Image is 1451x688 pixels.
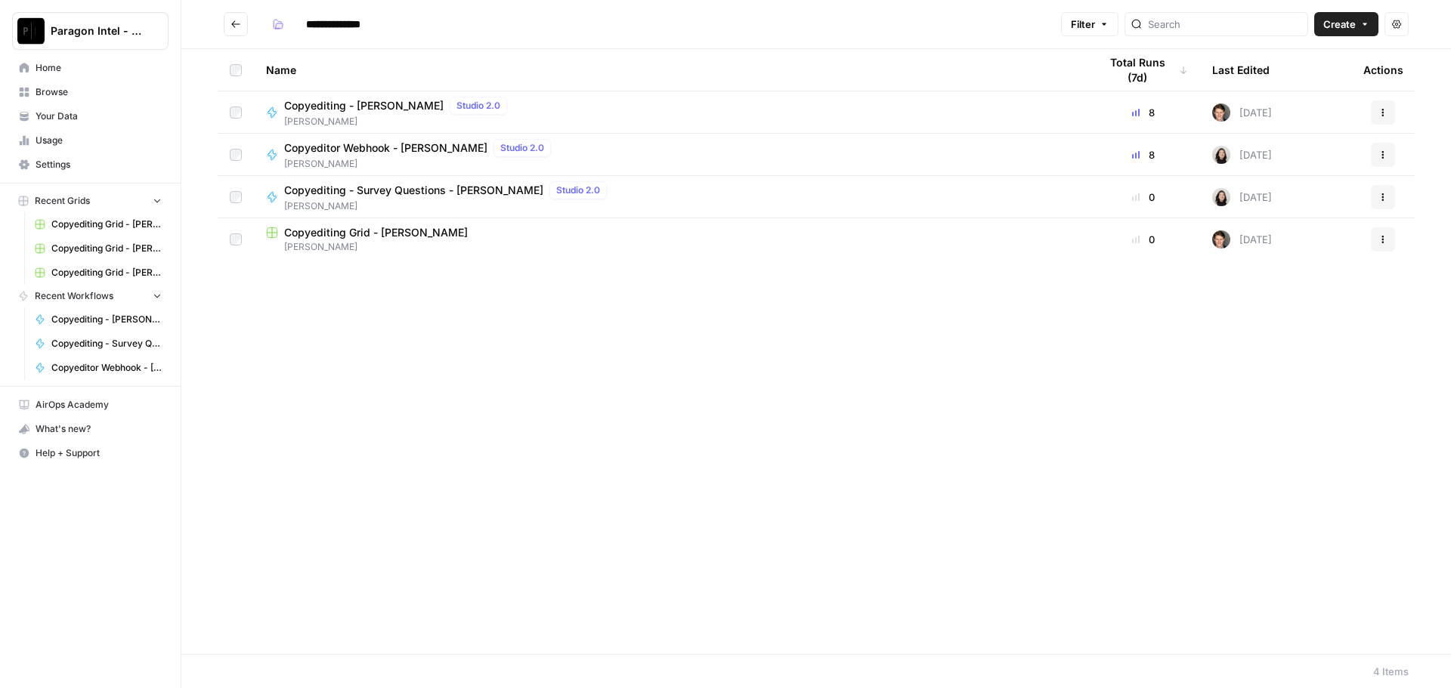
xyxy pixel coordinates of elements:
img: Paragon Intel - Copyediting Logo [17,17,45,45]
a: Usage [12,128,169,153]
input: Search [1148,17,1301,32]
span: Copyediting Grid - [PERSON_NAME] [51,242,162,255]
a: Copyediting - Survey Questions - [PERSON_NAME]Studio 2.0[PERSON_NAME] [266,181,1075,213]
div: 8 [1099,147,1188,162]
span: Settings [36,158,162,171]
span: [PERSON_NAME] [284,157,557,171]
span: Recent Workflows [35,289,113,303]
button: Workspace: Paragon Intel - Copyediting [12,12,169,50]
button: Recent Workflows [12,285,169,307]
span: Copyediting - [PERSON_NAME] [51,313,162,326]
img: qw00ik6ez51o8uf7vgx83yxyzow9 [1212,103,1230,122]
div: 0 [1099,232,1188,247]
button: Create [1314,12,1378,36]
span: [PERSON_NAME] [266,240,1075,254]
span: Studio 2.0 [500,141,544,155]
div: Actions [1363,49,1403,91]
span: Home [36,61,162,75]
span: Create [1323,17,1356,32]
span: Copyeditor Webhook - [PERSON_NAME] [51,361,162,375]
span: Copyeditor Webhook - [PERSON_NAME] [284,140,487,156]
div: Last Edited [1212,49,1270,91]
a: AirOps Academy [12,393,169,417]
div: 0 [1099,190,1188,205]
a: Copyeditor Webhook - [PERSON_NAME] [28,356,169,380]
a: Copyediting - Survey Questions - [PERSON_NAME] [28,332,169,356]
a: Copyediting Grid - [PERSON_NAME][PERSON_NAME] [266,225,1075,254]
button: What's new? [12,417,169,441]
div: 8 [1099,105,1188,120]
a: Your Data [12,104,169,128]
span: Copyediting Grid - [PERSON_NAME] [51,266,162,279]
span: Copyediting Grid - [PERSON_NAME] [51,218,162,231]
span: [PERSON_NAME] [284,115,513,128]
div: Name [266,49,1075,91]
div: [DATE] [1212,146,1272,164]
span: Copyediting - Survey Questions - [PERSON_NAME] [51,337,162,350]
span: Studio 2.0 [456,99,500,113]
div: [DATE] [1212,230,1272,248]
span: Usage [36,134,162,147]
button: Go back [224,12,248,36]
button: Help + Support [12,441,169,465]
button: Filter [1061,12,1118,36]
span: Help + Support [36,446,162,460]
a: Copyediting Grid - [PERSON_NAME] [28,212,169,236]
span: [PERSON_NAME] [284,199,613,213]
a: Copyediting - [PERSON_NAME]Studio 2.0[PERSON_NAME] [266,97,1075,128]
div: What's new? [13,418,168,440]
a: Copyediting Grid - [PERSON_NAME] [28,236,169,261]
a: Copyediting - [PERSON_NAME] [28,307,169,332]
a: Settings [12,153,169,177]
a: Copyediting Grid - [PERSON_NAME] [28,261,169,285]
span: Filter [1071,17,1095,32]
div: [DATE] [1212,103,1272,122]
a: Browse [12,80,169,104]
div: Total Runs (7d) [1099,49,1188,91]
img: qw00ik6ez51o8uf7vgx83yxyzow9 [1212,230,1230,248]
span: Paragon Intel - Copyediting [51,23,142,39]
span: Copyediting - [PERSON_NAME] [284,98,444,113]
span: Your Data [36,110,162,123]
a: Copyeditor Webhook - [PERSON_NAME]Studio 2.0[PERSON_NAME] [266,139,1075,171]
span: Copyediting - Survey Questions - [PERSON_NAME] [284,183,543,198]
span: Browse [36,85,162,99]
img: t5ef5oef8zpw1w4g2xghobes91mw [1212,146,1230,164]
img: t5ef5oef8zpw1w4g2xghobes91mw [1212,188,1230,206]
span: AirOps Academy [36,398,162,412]
div: [DATE] [1212,188,1272,206]
button: Recent Grids [12,190,169,212]
span: Copyediting Grid - [PERSON_NAME] [284,225,468,240]
div: 4 Items [1373,664,1409,679]
a: Home [12,56,169,80]
span: Recent Grids [35,194,90,208]
span: Studio 2.0 [556,184,600,197]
